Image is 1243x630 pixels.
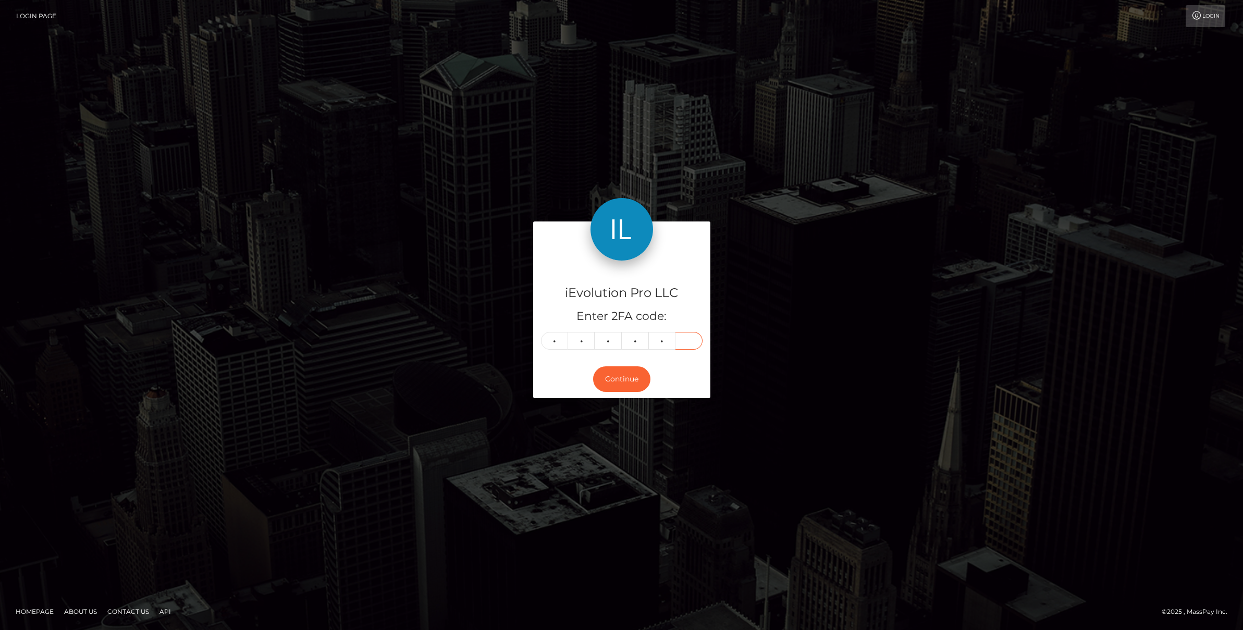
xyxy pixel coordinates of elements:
button: Continue [593,366,650,392]
h4: iEvolution Pro LLC [541,284,703,302]
a: Homepage [11,603,58,620]
div: © 2025 , MassPay Inc. [1162,606,1235,617]
img: iEvolution Pro LLC [590,198,653,261]
a: Contact Us [103,603,153,620]
a: API [155,603,175,620]
h5: Enter 2FA code: [541,308,703,325]
a: About Us [60,603,101,620]
a: Login [1186,5,1225,27]
a: Login Page [16,5,56,27]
